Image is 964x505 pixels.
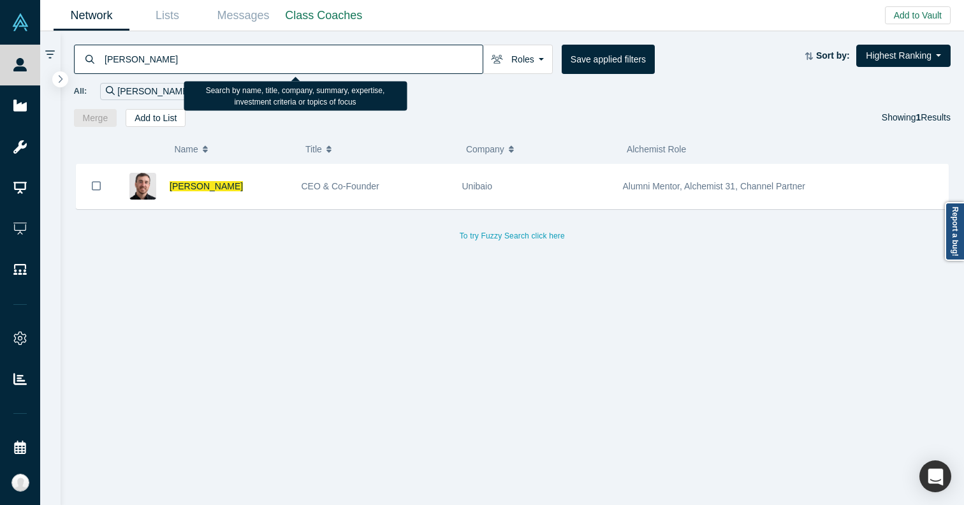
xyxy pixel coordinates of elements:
[816,50,850,61] strong: Sort by:
[483,45,553,74] button: Roles
[74,109,117,127] button: Merge
[462,181,492,191] span: Unibaio
[100,83,206,100] div: [PERSON_NAME]
[129,173,156,200] img: Matias Figliozzi's Profile Image
[945,202,964,261] a: Report a bug!
[54,1,129,31] a: Network
[174,136,198,163] span: Name
[74,85,87,98] span: All:
[623,181,805,191] span: Alumni Mentor, Alchemist 31, Channel Partner
[466,136,504,163] span: Company
[916,112,921,122] strong: 1
[856,45,951,67] button: Highest Ranking
[562,45,655,74] button: Save applied filters
[885,6,951,24] button: Add to Vault
[205,1,281,31] a: Messages
[77,164,116,209] button: Bookmark
[916,112,951,122] span: Results
[11,13,29,31] img: Alchemist Vault Logo
[170,181,243,191] a: [PERSON_NAME]
[305,136,453,163] button: Title
[305,136,322,163] span: Title
[302,181,379,191] span: CEO & Co-Founder
[126,109,186,127] button: Add to List
[103,44,483,74] input: Search by name, title, company, summary, expertise, investment criteria or topics of focus
[451,228,574,244] button: To try Fuzzy Search click here
[281,1,367,31] a: Class Coaches
[466,136,613,163] button: Company
[627,144,686,154] span: Alchemist Role
[191,84,200,99] button: Remove Filter
[174,136,292,163] button: Name
[882,109,951,127] div: Showing
[129,1,205,31] a: Lists
[11,474,29,492] img: Katinka Harsányi's Account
